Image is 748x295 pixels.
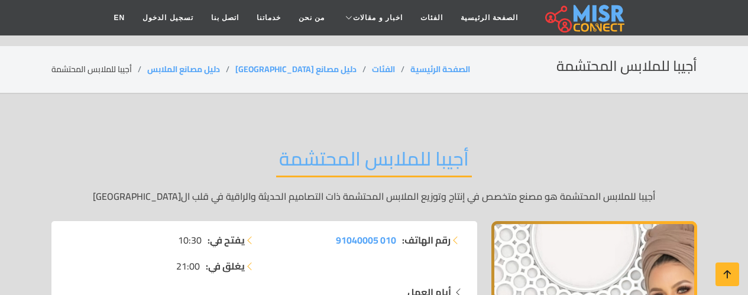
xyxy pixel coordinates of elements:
[105,7,134,29] a: EN
[336,233,396,247] a: 010 91040005
[412,7,452,29] a: الفئات
[235,61,357,77] a: دليل مصانع [GEOGRAPHIC_DATA]
[276,147,472,177] h2: أجيبا للملابس المحتشمة
[402,233,451,247] strong: رقم الهاتف:
[51,189,697,203] p: أجيبا للملابس المحتشمة هو مصنع متخصص في إنتاج وتوزيع الملابس المحتشمة ذات التصاميم الحديثة والراق...
[290,7,333,29] a: من نحن
[51,63,147,76] li: أجيبا للملابس المحتشمة
[556,58,697,75] h2: أجيبا للملابس المحتشمة
[452,7,527,29] a: الصفحة الرئيسية
[333,7,412,29] a: اخبار و مقالات
[372,61,395,77] a: الفئات
[248,7,290,29] a: خدماتنا
[206,259,245,273] strong: يغلق في:
[545,3,624,33] img: main.misr_connect
[208,233,245,247] strong: يفتح في:
[147,61,220,77] a: دليل مصانع الملابس
[202,7,248,29] a: اتصل بنا
[134,7,202,29] a: تسجيل الدخول
[353,12,403,23] span: اخبار و مقالات
[178,233,202,247] span: 10:30
[176,259,200,273] span: 21:00
[336,231,396,249] span: 010 91040005
[410,61,470,77] a: الصفحة الرئيسية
